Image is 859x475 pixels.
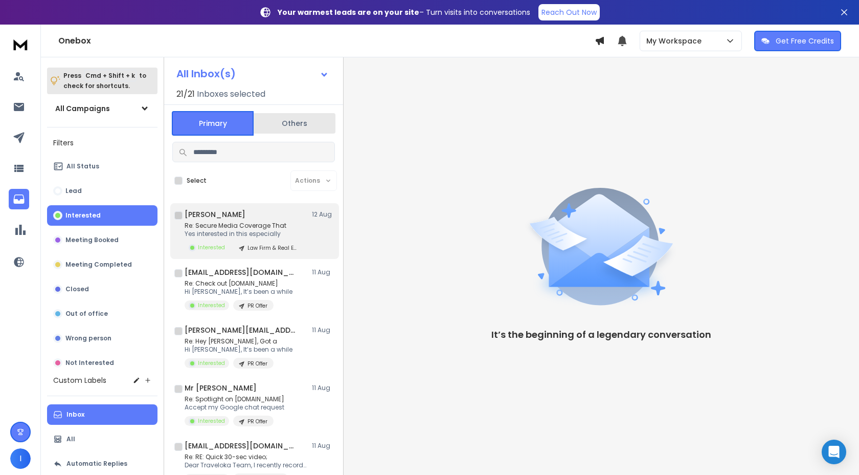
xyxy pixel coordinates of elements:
[176,88,195,100] span: 21 / 21
[278,7,530,17] p: – Turn visits into conversations
[65,334,111,342] p: Wrong person
[47,181,157,201] button: Lead
[47,328,157,349] button: Wrong person
[185,230,303,238] p: Yes interested in this especially
[47,454,157,474] button: Automatic Replies
[247,244,297,252] p: Law Firm & Real Estate
[247,360,267,368] p: PR Offer
[47,353,157,373] button: Not Interested
[646,36,706,46] p: My Workspace
[185,461,307,469] p: Dear Traveloka Team, I recently recorded
[66,411,84,419] p: Inbox
[66,460,127,468] p: Automatic Replies
[58,35,595,47] h1: Onebox
[65,187,82,195] p: Lead
[10,448,31,469] button: I
[47,205,157,226] button: Interested
[47,279,157,299] button: Closed
[312,326,335,334] p: 11 Aug
[185,325,297,335] h1: [PERSON_NAME][EMAIL_ADDRESS][DOMAIN_NAME]
[47,156,157,177] button: All Status
[198,359,225,367] p: Interested
[65,211,101,220] p: Interested
[187,177,207,185] label: Select
[47,230,157,250] button: Meeting Booked
[10,35,31,54] img: logo
[66,162,99,170] p: All Status
[185,403,284,412] p: Accept my Google chat request
[541,7,597,17] p: Reach Out Now
[822,440,846,464] div: Open Intercom Messenger
[53,375,106,385] h3: Custom Labels
[47,304,157,324] button: Out of office
[278,7,419,17] strong: Your warmest leads are on your site
[538,4,600,20] a: Reach Out Now
[47,98,157,119] button: All Campaigns
[63,71,146,91] p: Press to check for shortcuts.
[47,404,157,425] button: Inbox
[185,209,245,220] h1: [PERSON_NAME]
[47,429,157,449] button: All
[247,302,267,310] p: PR Offer
[47,136,157,150] h3: Filters
[247,418,267,425] p: PR Offer
[185,279,292,288] p: Re: Check out [DOMAIN_NAME]
[172,111,254,136] button: Primary
[254,112,335,135] button: Others
[185,337,292,346] p: Re: Hey [PERSON_NAME], Got a
[198,244,225,251] p: Interested
[312,442,335,450] p: 11 Aug
[84,70,137,81] span: Cmd + Shift + k
[312,384,335,392] p: 11 Aug
[185,288,292,296] p: Hi [PERSON_NAME], It’s been a while
[312,268,335,276] p: 11 Aug
[47,254,157,275] button: Meeting Completed
[185,383,257,393] h1: Mr [PERSON_NAME]
[185,267,297,277] h1: [EMAIL_ADDRESS][DOMAIN_NAME]
[198,417,225,425] p: Interested
[776,36,834,46] p: Get Free Credits
[185,222,303,230] p: Re: Secure Media Coverage That
[185,453,307,461] p: Re: RE: Quick 30-sec video;
[65,236,119,244] p: Meeting Booked
[65,285,89,293] p: Closed
[168,63,337,84] button: All Inbox(s)
[491,328,711,342] p: It’s the beginning of a legendary conversation
[185,395,284,403] p: Re: Spotlight on [DOMAIN_NAME]
[65,261,132,269] p: Meeting Completed
[65,310,108,318] p: Out of office
[185,441,297,451] h1: [EMAIL_ADDRESS][DOMAIN_NAME]
[197,88,265,100] h3: Inboxes selected
[754,31,841,51] button: Get Free Credits
[185,346,292,354] p: Hi [PERSON_NAME], It’s been a while
[66,435,75,443] p: All
[176,69,236,79] h1: All Inbox(s)
[312,210,335,219] p: 12 Aug
[55,103,110,114] h1: All Campaigns
[65,359,114,367] p: Not Interested
[198,301,225,309] p: Interested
